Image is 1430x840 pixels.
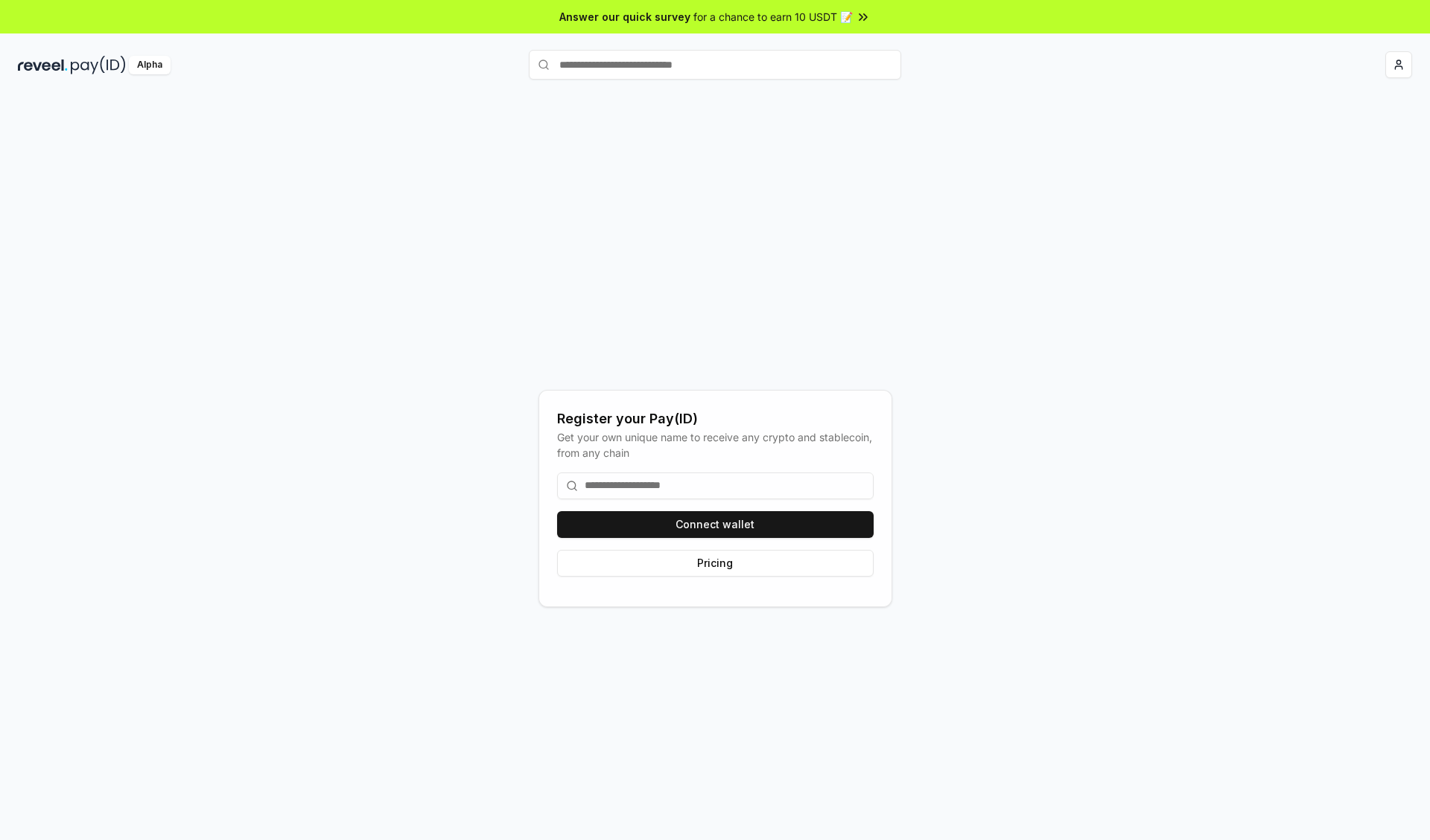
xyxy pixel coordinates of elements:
span: for a chance to earn 10 USDT 📝 [693,9,853,25]
div: Alpha [129,56,171,74]
img: pay_id [71,56,126,74]
div: Register your Pay(ID) [557,408,874,429]
div: Get your own unique name to receive any crypto and stablecoin, from any chain [557,429,874,461]
button: Pricing [557,550,874,577]
span: Answer our quick survey [559,9,690,25]
img: reveel_dark [18,56,68,74]
button: Connect wallet [557,511,874,538]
